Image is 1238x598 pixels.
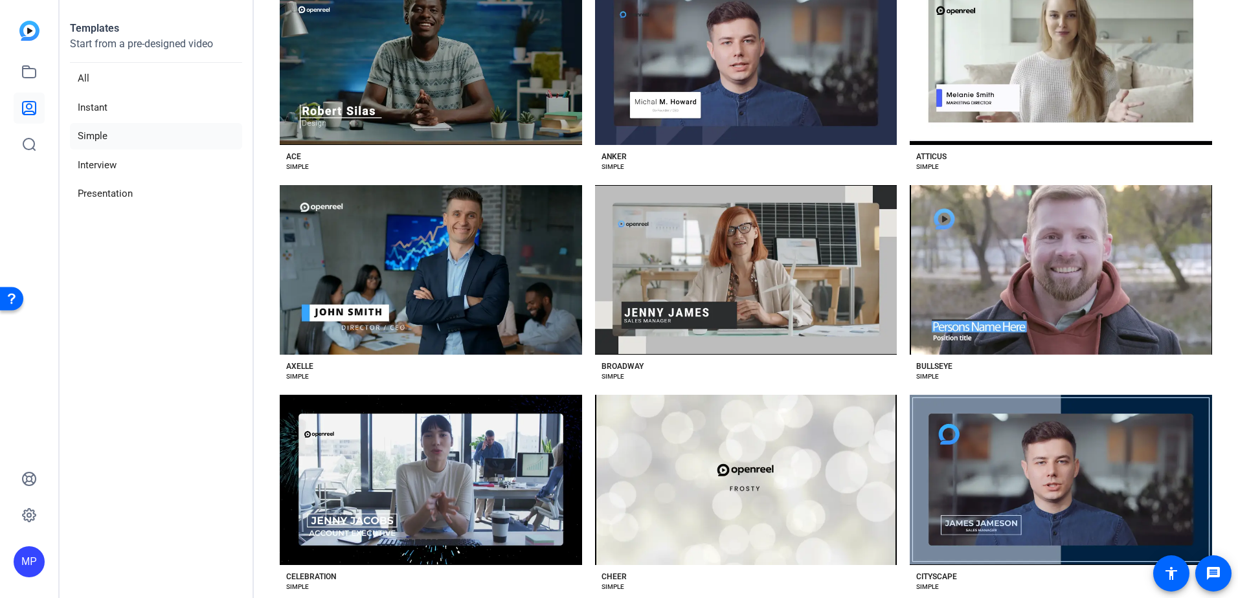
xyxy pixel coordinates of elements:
[602,162,624,172] div: SIMPLE
[280,395,582,565] button: Template image
[916,571,957,582] div: CITYSCAPE
[70,22,119,34] strong: Templates
[70,36,242,63] p: Start from a pre-designed video
[286,162,309,172] div: SIMPLE
[602,151,627,162] div: ANKER
[70,123,242,149] li: Simple
[70,152,242,179] li: Interview
[916,162,939,172] div: SIMPLE
[286,151,301,162] div: ACE
[916,151,947,162] div: ATTICUS
[14,546,45,577] div: MP
[286,371,309,382] div: SIMPLE
[602,582,624,592] div: SIMPLE
[70,65,242,92] li: All
[916,361,952,371] div: BULLSEYE
[1164,566,1179,581] mat-icon: accessibility
[286,361,313,371] div: AXELLE
[70,181,242,207] li: Presentation
[1206,566,1221,581] mat-icon: message
[286,571,336,582] div: CELEBRATION
[910,395,1212,565] button: Template image
[595,185,897,355] button: Template image
[910,185,1212,355] button: Template image
[595,395,897,565] button: Template image
[286,582,309,592] div: SIMPLE
[70,94,242,121] li: Instant
[916,582,939,592] div: SIMPLE
[602,371,624,382] div: SIMPLE
[916,371,939,382] div: SIMPLE
[280,185,582,355] button: Template image
[602,571,627,582] div: CHEER
[602,361,644,371] div: BROADWAY
[19,21,39,41] img: blue-gradient.svg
